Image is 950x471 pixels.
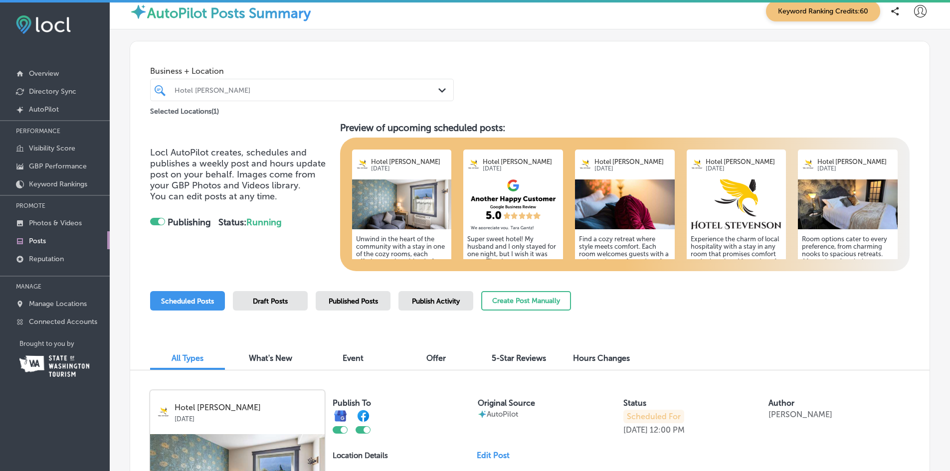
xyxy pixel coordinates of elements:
[356,235,448,340] h5: Unwind in the heart of the community with a stay in one of the cozy rooms, each offering a unique...
[798,179,898,229] img: 1747938414e68988cf-626b-4586-88a3-4f4ab31afddc_2023-04-14.jpg
[168,217,211,228] strong: Publishing
[371,165,447,172] p: [DATE]
[29,237,46,245] p: Posts
[579,235,671,325] h5: Find a cozy retreat where style meets comfort. Each room welcomes guests with a unique charm afte...
[706,165,782,172] p: [DATE]
[691,235,782,347] h5: Experience the charm of local hospitality with a stay in any room that promises comfort and relax...
[478,398,535,408] label: Original Source
[802,235,894,347] h5: Room options cater to every preference, from charming nooks to spacious retreats. After a day of ...
[477,451,518,460] a: Edit Post
[481,291,571,311] button: Create Post Manually
[130,3,147,20] img: autopilot-icon
[161,297,214,306] span: Scheduled Posts
[29,144,75,153] p: Visibility Score
[175,403,318,412] p: Hotel [PERSON_NAME]
[147,5,311,21] label: AutoPilot Posts Summary
[650,425,685,435] p: 12:00 PM
[175,86,439,94] div: Hotel [PERSON_NAME]
[340,122,910,134] h3: Preview of upcoming scheduled posts:
[253,297,288,306] span: Draft Posts
[16,15,71,34] img: fda3e92497d09a02dc62c9cd864e3231.png
[246,217,282,228] span: Running
[594,165,671,172] p: [DATE]
[150,66,454,76] span: Business + Location
[343,353,364,363] span: Event
[487,410,518,419] p: AutoPilot
[29,219,82,227] p: Photos & Videos
[467,235,559,347] h5: Super sweet hotel! My husband and I only stayed for one night, but I wish it was more. The decor ...
[172,353,203,363] span: All Types
[817,165,894,172] p: [DATE]
[467,158,480,171] img: logo
[691,158,703,171] img: logo
[150,147,326,191] span: Locl AutoPilot creates, schedules and publishes a weekly post and hours update post on your behal...
[463,179,563,229] img: cdebae6f-b32f-41af-9788-96a3dd00b57d.png
[371,158,447,165] p: Hotel [PERSON_NAME]
[352,179,452,229] img: 431f92ff-40ee-4446-b330-502e054078d1Rm3HS202508-1007.jpg
[594,158,671,165] p: Hotel [PERSON_NAME]
[575,179,675,229] img: 1747938435bb4ef7cb-97bf-4297-8532-274239ffdd13_283647943_382427240606618_7555760005718574685_n.jpg
[623,410,684,423] p: Scheduled For
[29,317,97,326] p: Connected Accounts
[802,158,814,171] img: logo
[478,410,487,419] img: autopilot-icon
[29,255,64,263] p: Reputation
[492,353,546,363] span: 5-Star Reviews
[768,398,794,408] label: Author
[157,406,170,419] img: logo
[573,353,630,363] span: Hours Changes
[29,300,87,308] p: Manage Locations
[687,179,786,229] img: 174793845072f53a19-6a9e-4745-b2b4-592f060f407c_2022-03-24.png
[623,398,646,408] label: Status
[29,69,59,78] p: Overview
[19,355,89,377] img: Washington Tourism
[218,217,282,228] strong: Status:
[150,103,219,116] p: Selected Locations ( 1 )
[329,297,378,306] span: Published Posts
[579,158,591,171] img: logo
[483,158,559,165] p: Hotel [PERSON_NAME]
[29,162,87,170] p: GBP Performance
[766,1,880,21] span: Keyword Ranking Credits: 60
[29,87,76,96] p: Directory Sync
[29,105,59,114] p: AutoPilot
[426,353,446,363] span: Offer
[333,398,371,408] label: Publish To
[483,165,559,172] p: [DATE]
[175,412,318,423] p: [DATE]
[356,158,369,171] img: logo
[817,158,894,165] p: Hotel [PERSON_NAME]
[412,297,460,306] span: Publish Activity
[150,191,277,202] span: You can edit posts at any time.
[768,410,832,419] p: [PERSON_NAME]
[29,180,87,188] p: Keyword Rankings
[19,340,110,347] p: Brought to you by
[249,353,292,363] span: What's New
[623,425,648,435] p: [DATE]
[706,158,782,165] p: Hotel [PERSON_NAME]
[333,451,388,460] p: Location Details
